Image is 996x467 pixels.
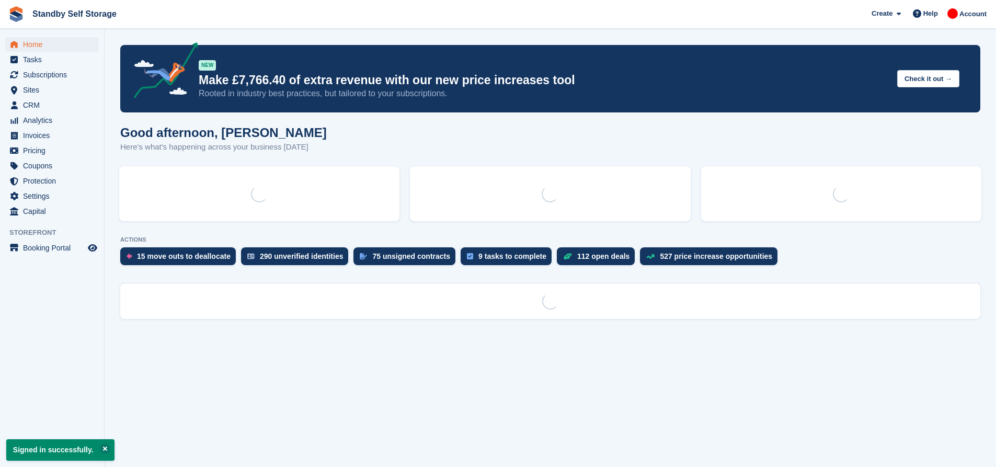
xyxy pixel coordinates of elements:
[23,67,86,82] span: Subscriptions
[23,83,86,97] span: Sites
[6,439,115,461] p: Signed in successfully.
[23,158,86,173] span: Coupons
[120,236,980,243] p: ACTIONS
[23,37,86,52] span: Home
[120,247,241,270] a: 15 move outs to deallocate
[23,98,86,112] span: CRM
[563,253,572,260] img: deal-1b604bf984904fb50ccaf53a9ad4b4a5d6e5aea283cecdc64d6e3604feb123c2.svg
[467,253,473,259] img: task-75834270c22a3079a89374b754ae025e5fb1db73e45f91037f5363f120a921f8.svg
[23,52,86,67] span: Tasks
[23,174,86,188] span: Protection
[5,83,99,97] a: menu
[23,128,86,143] span: Invoices
[23,143,86,158] span: Pricing
[5,241,99,255] a: menu
[260,252,344,260] div: 290 unverified identities
[199,88,889,99] p: Rooted in industry best practices, but tailored to your subscriptions.
[947,8,958,19] img: Aaron Winter
[353,247,461,270] a: 75 unsigned contracts
[5,204,99,219] a: menu
[478,252,546,260] div: 9 tasks to complete
[23,204,86,219] span: Capital
[897,70,959,87] button: Check it out →
[23,113,86,128] span: Analytics
[120,126,327,140] h1: Good afternoon, [PERSON_NAME]
[5,128,99,143] a: menu
[247,253,255,259] img: verify_identity-adf6edd0f0f0b5bbfe63781bf79b02c33cf7c696d77639b501bdc392416b5a36.svg
[5,52,99,67] a: menu
[872,8,892,19] span: Create
[86,242,99,254] a: Preview store
[557,247,640,270] a: 112 open deals
[461,247,557,270] a: 9 tasks to complete
[5,189,99,203] a: menu
[28,5,121,22] a: Standby Self Storage
[5,174,99,188] a: menu
[5,67,99,82] a: menu
[125,42,198,102] img: price-adjustments-announcement-icon-8257ccfd72463d97f412b2fc003d46551f7dbcb40ab6d574587a9cd5c0d94...
[137,252,231,260] div: 15 move outs to deallocate
[640,247,783,270] a: 527 price increase opportunities
[120,141,327,153] p: Here's what's happening across your business [DATE]
[5,143,99,158] a: menu
[8,6,24,22] img: stora-icon-8386f47178a22dfd0bd8f6a31ec36ba5ce8667c1dd55bd0f319d3a0aa187defe.svg
[199,60,216,71] div: NEW
[660,252,772,260] div: 527 price increase opportunities
[577,252,629,260] div: 112 open deals
[199,73,889,88] p: Make £7,766.40 of extra revenue with our new price increases tool
[5,113,99,128] a: menu
[5,98,99,112] a: menu
[646,254,655,259] img: price_increase_opportunities-93ffe204e8149a01c8c9dc8f82e8f89637d9d84a8eef4429ea346261dce0b2c0.svg
[959,9,987,19] span: Account
[5,158,99,173] a: menu
[241,247,354,270] a: 290 unverified identities
[23,241,86,255] span: Booking Portal
[372,252,450,260] div: 75 unsigned contracts
[127,253,132,259] img: move_outs_to_deallocate_icon-f764333ba52eb49d3ac5e1228854f67142a1ed5810a6f6cc68b1a99e826820c5.svg
[360,253,367,259] img: contract_signature_icon-13c848040528278c33f63329250d36e43548de30e8caae1d1a13099fd9432cc5.svg
[23,189,86,203] span: Settings
[923,8,938,19] span: Help
[9,227,104,238] span: Storefront
[5,37,99,52] a: menu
